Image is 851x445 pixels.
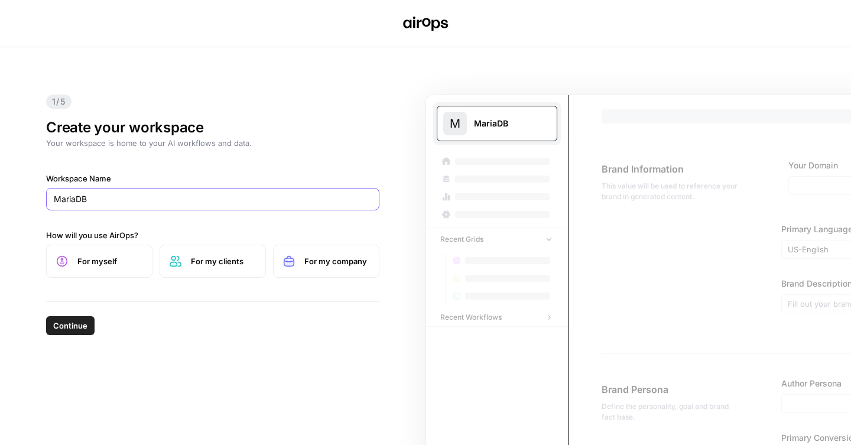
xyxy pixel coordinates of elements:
[53,320,87,332] span: Continue
[46,95,72,109] span: 1/5
[46,173,379,184] label: Workspace Name
[46,316,95,335] button: Continue
[450,115,460,132] span: M
[46,137,379,149] p: Your workspace is home to your AI workflows and data.
[46,229,379,241] label: How will you use AirOps?
[304,255,369,267] span: For my company
[46,118,379,137] h1: Create your workspace
[54,193,372,205] input: SpaceOps
[191,255,256,267] span: For my clients
[77,255,142,267] span: For myself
